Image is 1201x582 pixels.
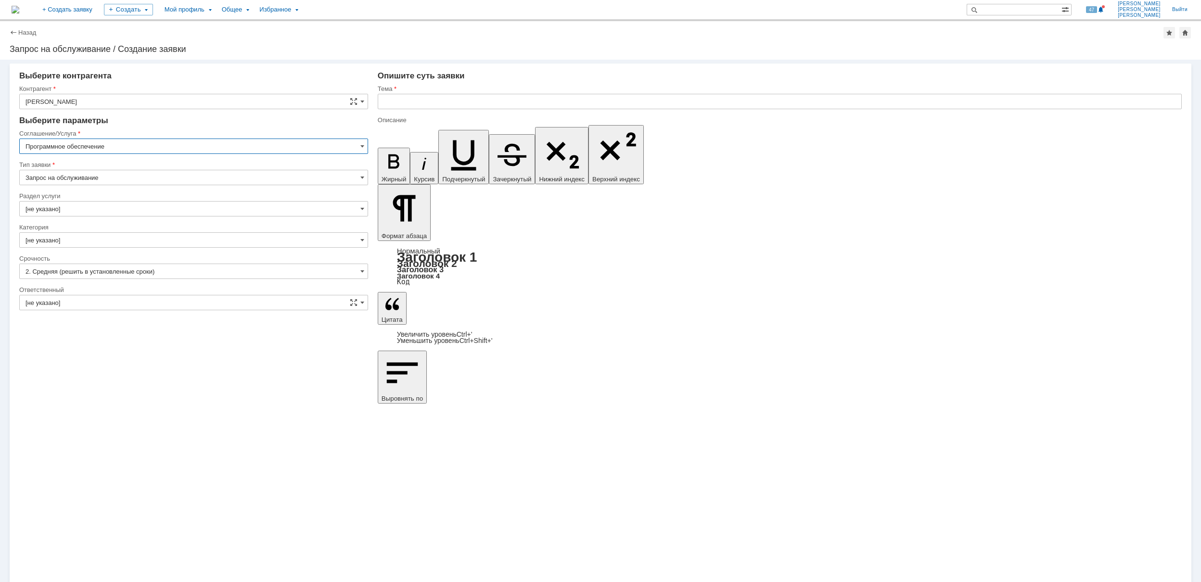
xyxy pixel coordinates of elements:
div: Добавить в избранное [1163,27,1175,38]
button: Цитата [378,292,407,325]
span: Формат абзаца [382,232,427,240]
a: Назад [18,29,36,36]
a: Заголовок 3 [397,265,444,274]
span: Нижний индекс [539,176,585,183]
div: Раздел услуги [19,193,366,199]
img: logo [12,6,19,13]
button: Верхний индекс [588,125,644,184]
span: Зачеркнутый [493,176,531,183]
span: Жирный [382,176,407,183]
span: Опишите суть заявки [378,71,465,80]
button: Подчеркнутый [438,130,489,184]
span: Расширенный поиск [1061,4,1071,13]
div: Категория [19,224,366,230]
span: [PERSON_NAME] [1118,1,1161,7]
div: Тип заявки [19,162,366,168]
button: Курсив [410,152,438,184]
div: Срочность [19,255,366,262]
span: 47 [1086,6,1097,13]
span: Курсив [414,176,434,183]
button: Жирный [378,148,410,184]
span: [PERSON_NAME] [1118,7,1161,13]
span: Ctrl+Shift+' [460,337,493,344]
span: Сложная форма [350,98,358,105]
a: Decrease [397,337,493,344]
div: Сделать домашней страницей [1179,27,1191,38]
span: Верхний индекс [592,176,640,183]
span: Выровнять по [382,395,423,402]
div: Запрос на обслуживание / Создание заявки [10,44,1191,54]
span: [PERSON_NAME] [1118,13,1161,18]
button: Выровнять по [378,351,427,404]
div: Ответственный [19,287,366,293]
a: Increase [397,330,473,338]
span: Подчеркнутый [442,176,485,183]
span: Выберите контрагента [19,71,112,80]
span: Выберите параметры [19,116,108,125]
button: Нижний индекс [535,127,588,184]
div: Создать [104,4,153,15]
div: Описание [378,117,1180,123]
a: Заголовок 2 [397,258,457,269]
div: Формат абзаца [378,248,1182,285]
div: Цитата [378,331,1182,344]
a: Заголовок 4 [397,272,440,280]
a: Перейти на домашнюю страницу [12,6,19,13]
button: Зачеркнутый [489,134,535,184]
div: Соглашение/Услуга [19,130,366,137]
a: Код [397,278,410,286]
span: Сложная форма [350,299,358,306]
a: Нормальный [397,247,440,255]
span: Цитата [382,316,403,323]
span: Ctrl+' [457,330,473,338]
div: Тема [378,86,1180,92]
div: Контрагент [19,86,366,92]
button: Формат абзаца [378,184,431,241]
a: Заголовок 1 [397,250,477,265]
